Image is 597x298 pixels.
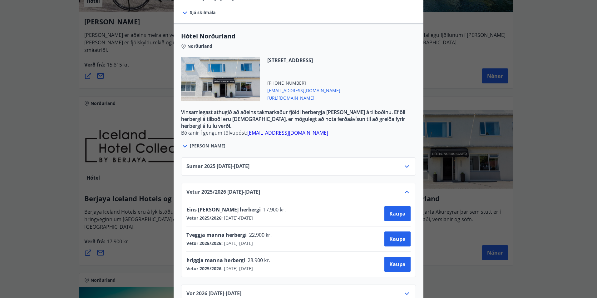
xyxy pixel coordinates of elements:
span: [URL][DOMAIN_NAME] [267,94,340,101]
strong: ​Vinsamlegast athugið að aðeins takmarkaður fjöldi herbergja [PERSON_NAME] á tilboðinu. Ef öll he... [181,109,405,129]
span: Norðurland [187,43,212,49]
span: [PHONE_NUMBER] [267,80,340,86]
span: Sjá skilmála [190,9,215,16]
span: Hótel Norðurland [181,32,416,41]
span: [STREET_ADDRESS] [267,57,340,64]
span: [EMAIL_ADDRESS][DOMAIN_NAME] [267,86,340,94]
